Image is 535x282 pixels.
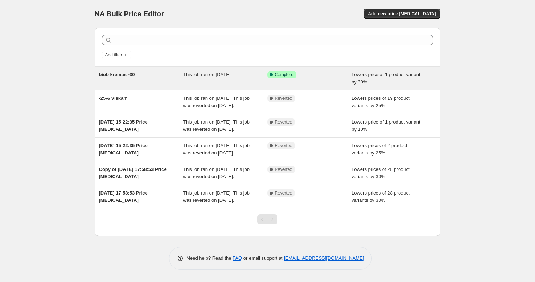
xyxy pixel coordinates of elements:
button: Add new price [MEDICAL_DATA] [364,9,440,19]
span: [DATE] 15:22:35 Price [MEDICAL_DATA] [99,143,148,156]
span: Lowers prices of 2 product variants by 25% [352,143,407,156]
span: biob kremas -30 [99,72,135,77]
span: Add filter [105,52,122,58]
button: Add filter [102,51,131,59]
span: [DATE] 17:58:53 Price [MEDICAL_DATA] [99,190,148,203]
span: This job ran on [DATE]. This job was reverted on [DATE]. [183,95,250,108]
a: FAQ [233,255,242,261]
span: Copy of [DATE] 17:58:53 Price [MEDICAL_DATA] [99,167,167,179]
span: Complete [275,72,293,78]
span: This job ran on [DATE]. This job was reverted on [DATE]. [183,190,250,203]
a: [EMAIL_ADDRESS][DOMAIN_NAME] [284,255,364,261]
span: Lowers price of 1 product variant by 10% [352,119,420,132]
span: Lowers prices of 28 product variants by 30% [352,167,410,179]
span: Reverted [275,167,293,172]
span: NA Bulk Price Editor [95,10,164,18]
span: Reverted [275,119,293,125]
span: or email support at [242,255,284,261]
span: Lowers prices of 28 product variants by 30% [352,190,410,203]
span: Add new price [MEDICAL_DATA] [368,11,436,17]
span: Need help? Read the [187,255,233,261]
span: Reverted [275,190,293,196]
span: This job ran on [DATE]. [183,72,232,77]
span: This job ran on [DATE]. This job was reverted on [DATE]. [183,167,250,179]
span: Reverted [275,143,293,149]
span: This job ran on [DATE]. This job was reverted on [DATE]. [183,143,250,156]
nav: Pagination [257,214,277,224]
span: Reverted [275,95,293,101]
span: This job ran on [DATE]. This job was reverted on [DATE]. [183,119,250,132]
span: [DATE] 15:22:35 Price [MEDICAL_DATA] [99,119,148,132]
span: Lowers prices of 19 product variants by 25% [352,95,410,108]
span: Lowers price of 1 product variant by 30% [352,72,420,85]
span: -25% Viskam [99,95,128,101]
